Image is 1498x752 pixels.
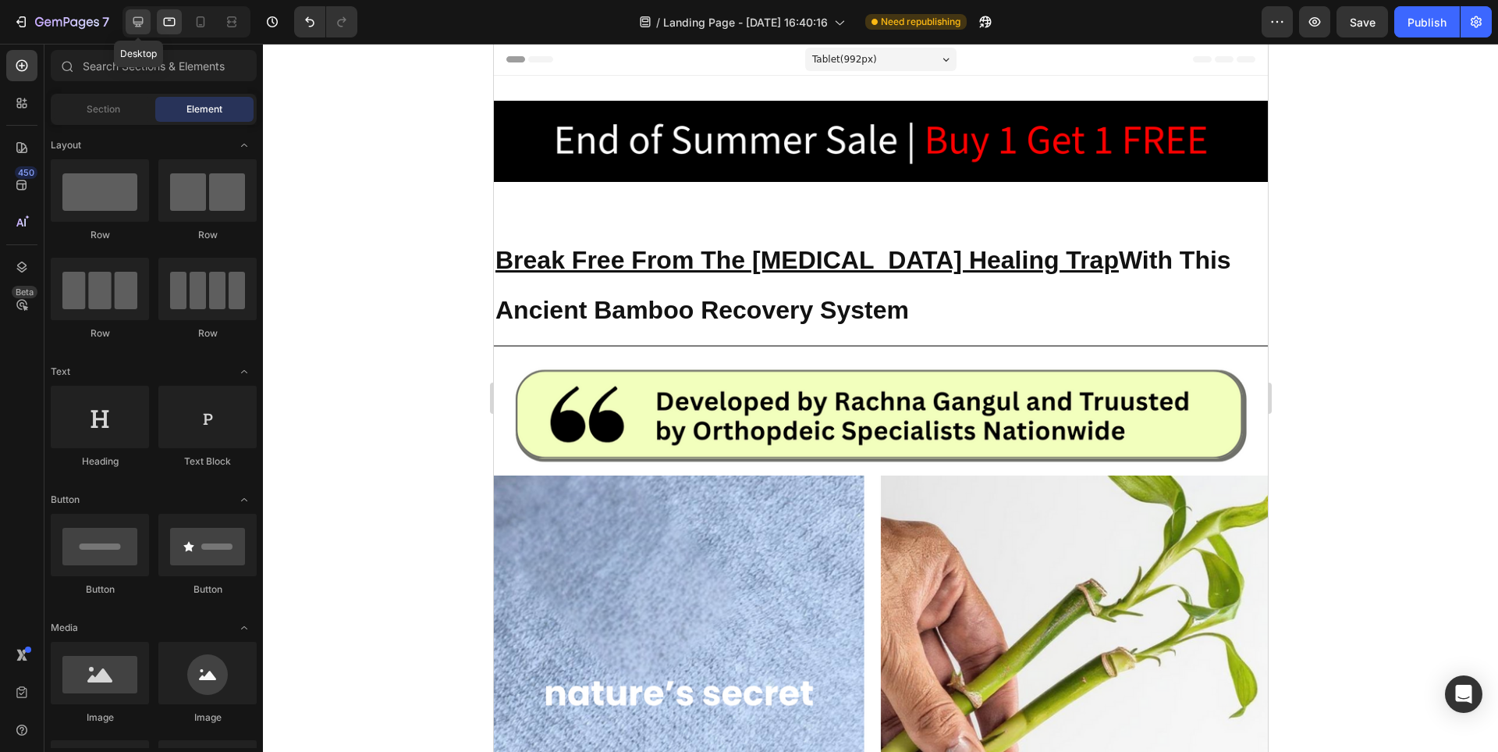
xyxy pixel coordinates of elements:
[1407,14,1447,30] div: Publish
[881,15,960,29] span: Need republishing
[232,615,257,640] span: Toggle open
[1394,6,1460,37] button: Publish
[51,365,70,379] span: Text
[656,14,660,30] span: /
[102,12,109,31] p: 7
[158,583,257,597] div: Button
[232,487,257,512] span: Toggle open
[12,286,37,298] div: Beta
[1336,6,1388,37] button: Save
[232,133,257,158] span: Toggle open
[15,166,37,179] div: 450
[51,50,257,81] input: Search Sections & Elements
[494,44,1268,752] iframe: Design area
[6,6,116,37] button: 7
[158,228,257,242] div: Row
[51,711,149,725] div: Image
[51,621,78,635] span: Media
[51,493,80,507] span: Button
[1350,16,1376,29] span: Save
[158,454,257,469] div: Text Block
[294,6,357,37] div: Undo/Redo
[158,326,257,340] div: Row
[232,359,257,384] span: Toggle open
[51,583,149,597] div: Button
[51,454,149,469] div: Heading
[186,102,222,116] span: Element
[663,14,828,30] span: Landing Page - [DATE] 16:40:16
[51,138,81,152] span: Layout
[87,102,120,116] span: Section
[1445,675,1482,713] div: Open Intercom Messenger
[51,228,149,242] div: Row
[51,326,149,340] div: Row
[158,711,257,725] div: Image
